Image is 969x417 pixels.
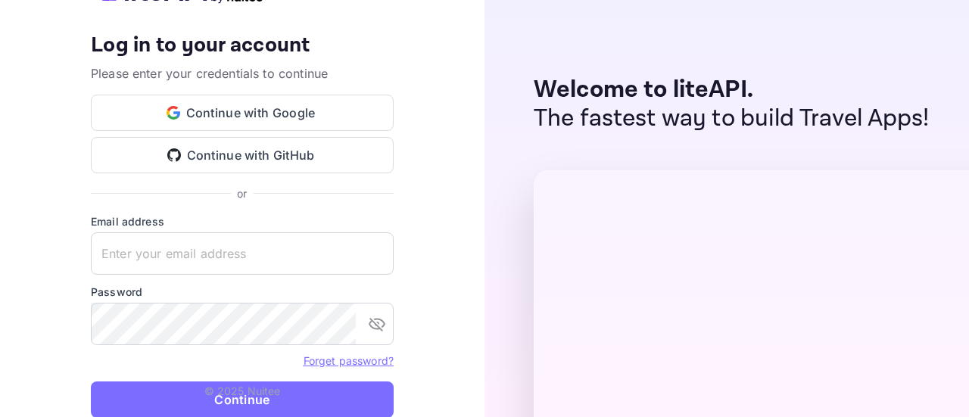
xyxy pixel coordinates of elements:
[91,213,394,229] label: Email address
[362,309,392,339] button: toggle password visibility
[91,137,394,173] button: Continue with GitHub
[304,353,394,368] a: Forget password?
[365,244,383,263] keeper-lock: Open Keeper Popup
[91,64,394,82] p: Please enter your credentials to continue
[237,185,247,201] p: or
[304,354,394,367] a: Forget password?
[204,383,281,399] p: © 2025 Nuitee
[91,232,394,275] input: Enter your email address
[91,284,394,300] label: Password
[91,95,394,131] button: Continue with Google
[534,104,930,133] p: The fastest way to build Travel Apps!
[91,33,394,59] h4: Log in to your account
[534,76,930,104] p: Welcome to liteAPI.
